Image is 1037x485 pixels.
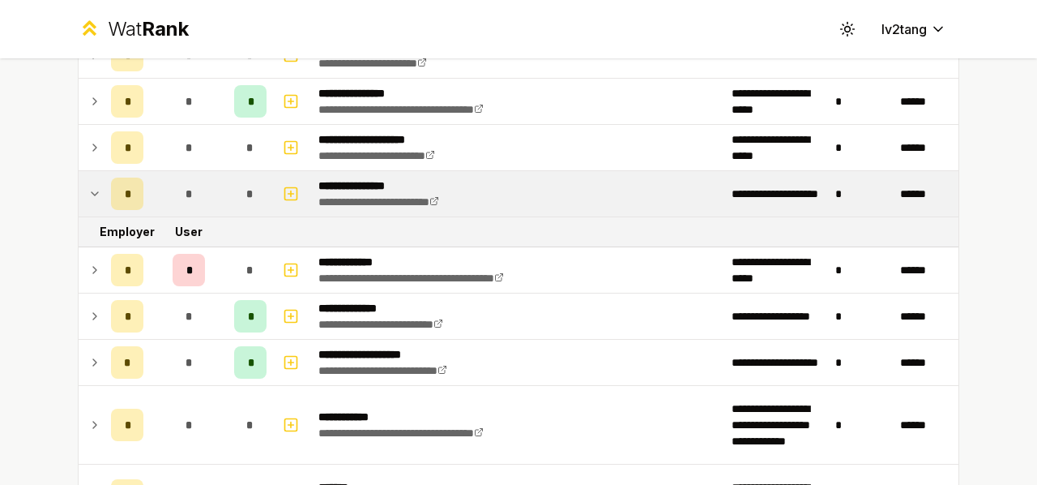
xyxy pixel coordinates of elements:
div: Wat [108,16,189,42]
a: WatRank [78,16,189,42]
td: User [150,217,228,247]
td: Employer [105,217,150,247]
span: lv2tang [881,19,927,39]
button: lv2tang [868,15,959,44]
span: Rank [142,17,189,41]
